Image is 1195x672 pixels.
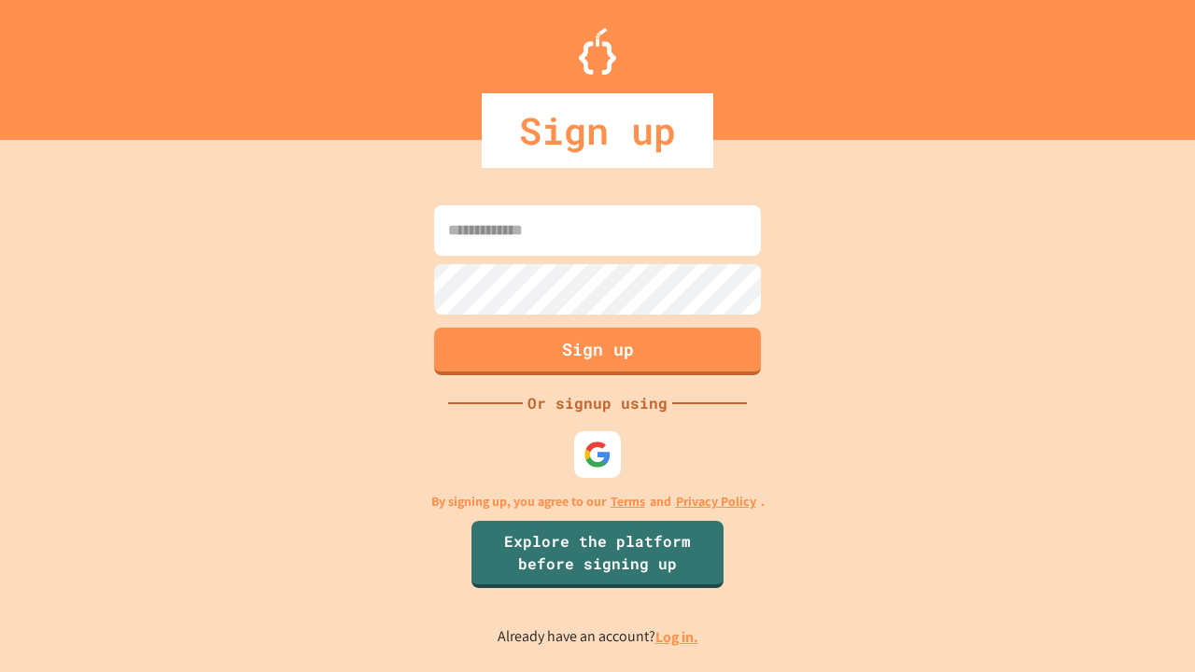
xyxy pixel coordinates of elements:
[498,625,698,649] p: Already have an account?
[471,521,724,588] a: Explore the platform before signing up
[583,441,612,469] img: google-icon.svg
[579,28,616,75] img: Logo.svg
[523,392,672,414] div: Or signup using
[655,627,698,647] a: Log in.
[482,93,713,168] div: Sign up
[611,492,645,511] a: Terms
[676,492,756,511] a: Privacy Policy
[434,328,761,375] button: Sign up
[431,492,765,511] p: By signing up, you agree to our and .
